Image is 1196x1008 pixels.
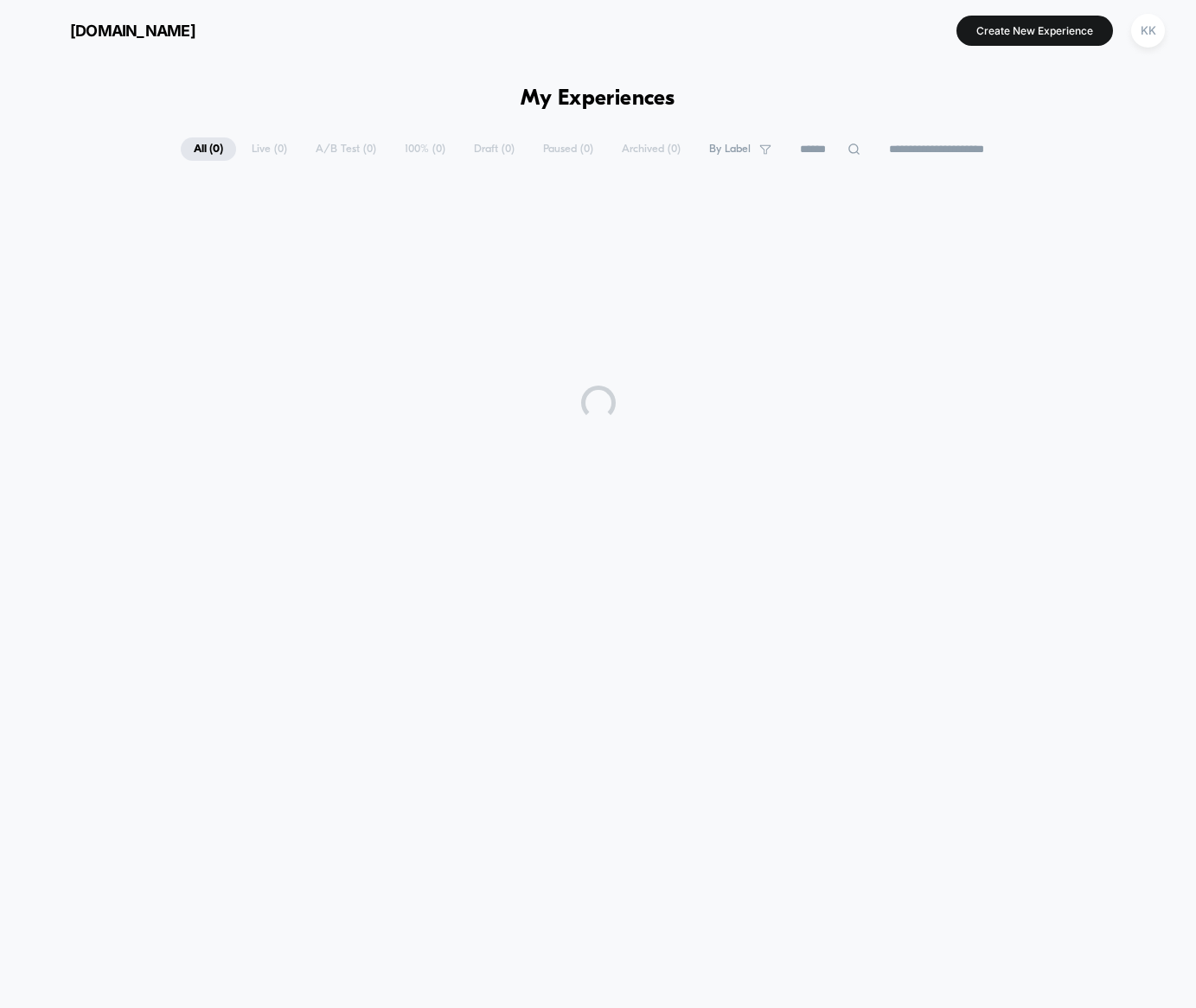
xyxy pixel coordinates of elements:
[1126,13,1170,48] button: KK
[26,16,201,44] button: [DOMAIN_NAME]
[709,143,751,156] span: By Label
[521,86,675,112] h1: My Experiences
[956,16,1113,46] button: Create New Experience
[70,22,195,40] span: [DOMAIN_NAME]
[1131,14,1165,48] div: KK
[181,137,236,161] span: All ( 0 )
